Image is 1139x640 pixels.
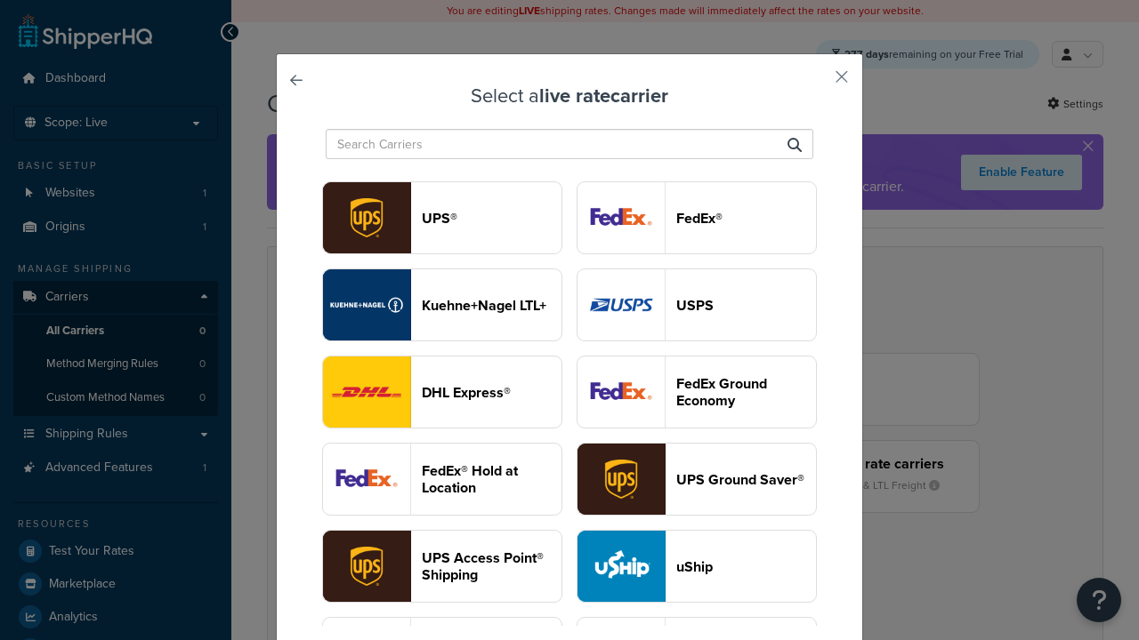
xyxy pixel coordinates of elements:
[676,210,816,227] header: FedEx®
[422,462,561,496] header: FedEx® Hold at Location
[578,182,665,253] img: fedEx logo
[676,297,816,314] header: USPS
[577,530,817,603] button: uShip logouShip
[323,269,410,340] img: reTransFreight logo
[323,531,410,602] img: accessPoint logo
[323,356,410,428] img: dhl logo
[676,375,816,409] header: FedEx Ground Economy
[422,210,561,227] header: UPS®
[322,356,562,428] button: dhl logoDHL Express®
[676,558,816,575] header: uShip
[539,81,668,110] strong: live rate carrier
[577,181,817,254] button: fedEx logoFedEx®
[422,297,561,314] header: Kuehne+Nagel LTL+
[322,530,562,603] button: accessPoint logoUPS Access Point® Shipping
[578,269,665,340] img: usps logo
[577,443,817,516] button: surePost logoUPS Ground Saver®
[422,549,561,583] header: UPS Access Point® Shipping
[322,181,562,254] button: ups logoUPS®
[322,443,562,516] button: fedExLocation logoFedEx® Hold at Location
[326,129,813,159] input: Search Carriers
[323,444,410,515] img: fedExLocation logo
[321,85,818,107] h3: Select a
[322,268,562,341] button: reTransFreight logoKuehne+Nagel LTL+
[323,182,410,253] img: ups logo
[578,531,665,602] img: uShip logo
[578,356,665,428] img: smartPost logo
[577,268,817,341] button: usps logoUSPS
[676,471,816,488] header: UPS Ground Saver®
[422,384,561,401] header: DHL Express®
[578,444,665,515] img: surePost logo
[577,356,817,428] button: smartPost logoFedEx Ground Economy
